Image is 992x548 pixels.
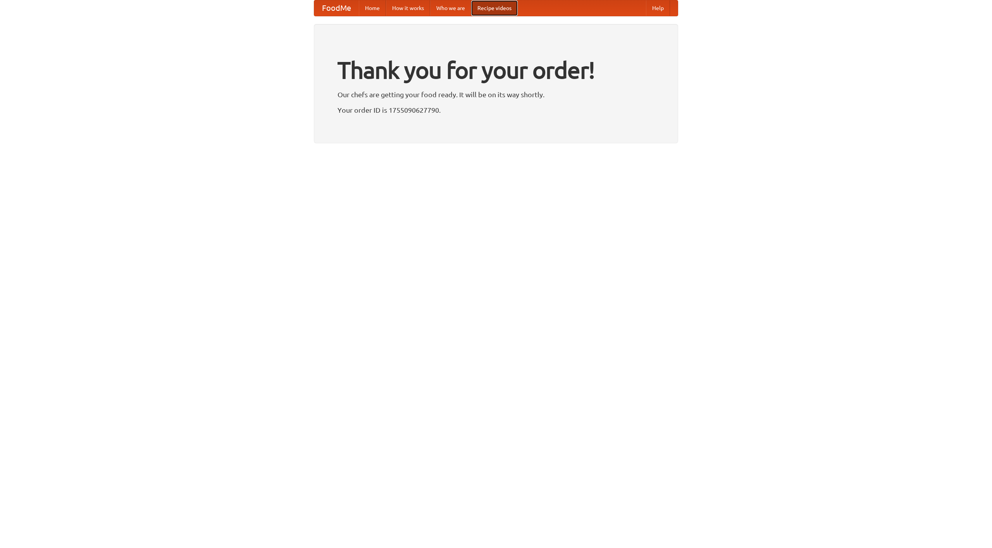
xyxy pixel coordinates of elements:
a: Home [359,0,386,16]
a: How it works [386,0,430,16]
p: Our chefs are getting your food ready. It will be on its way shortly. [338,89,654,100]
a: Who we are [430,0,471,16]
a: Recipe videos [471,0,518,16]
p: Your order ID is 1755090627790. [338,104,654,116]
h1: Thank you for your order! [338,52,654,89]
a: Help [646,0,670,16]
a: FoodMe [314,0,359,16]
